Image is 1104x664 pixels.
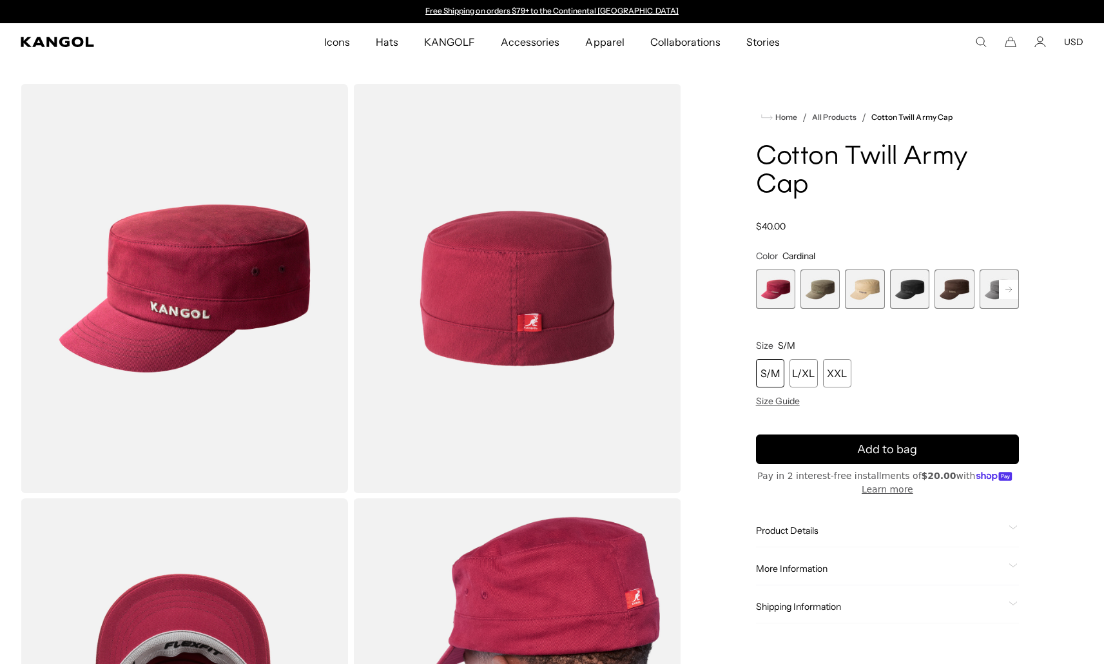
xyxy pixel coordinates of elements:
span: Shipping Information [756,601,1003,612]
a: All Products [812,113,857,122]
span: Hats [376,23,398,61]
span: Icons [324,23,350,61]
nav: breadcrumbs [756,110,1019,125]
label: Brown [935,269,974,309]
span: Home [773,113,797,122]
span: Size [756,340,773,351]
div: 5 of 9 [935,269,974,309]
span: S/M [778,340,795,351]
div: 4 of 9 [890,269,929,309]
span: More Information [756,563,1003,574]
a: Apparel [572,23,637,61]
img: color-cardinal [353,84,681,493]
label: Black [890,269,929,309]
label: Grey [980,269,1019,309]
a: Collaborations [637,23,733,61]
button: USD [1064,36,1083,48]
a: Free Shipping on orders $79+ to the Continental [GEOGRAPHIC_DATA] [425,6,679,15]
a: Account [1034,36,1046,48]
span: Stories [746,23,780,61]
span: KANGOLF [424,23,475,61]
a: KANGOLF [411,23,488,61]
span: Add to bag [857,441,917,458]
a: Cotton Twill Army Cap [871,113,953,122]
div: L/XL [789,359,818,387]
img: color-cardinal [21,84,348,493]
slideshow-component: Announcement bar [420,6,685,17]
span: Color [756,250,778,262]
span: Product Details [756,525,1003,536]
summary: Search here [975,36,987,48]
a: Icons [311,23,363,61]
div: XXL [823,359,851,387]
span: Apparel [585,23,624,61]
div: Announcement [420,6,685,17]
label: Beige [845,269,884,309]
div: 1 of 9 [756,269,795,309]
span: Collaborations [650,23,721,61]
a: Home [761,112,797,123]
label: Cardinal [756,269,795,309]
span: $40.00 [756,220,786,232]
button: Cart [1005,36,1016,48]
a: Accessories [488,23,572,61]
div: 2 of 9 [800,269,840,309]
span: Cardinal [782,250,815,262]
h1: Cotton Twill Army Cap [756,143,1019,200]
a: Hats [363,23,411,61]
a: Stories [733,23,793,61]
div: 6 of 9 [980,269,1019,309]
span: Size Guide [756,395,800,407]
div: S/M [756,359,784,387]
li: / [857,110,866,125]
button: Add to bag [756,435,1019,464]
label: Green [800,269,840,309]
span: Accessories [501,23,559,61]
div: 1 of 2 [420,6,685,17]
a: Kangol [21,37,214,47]
li: / [797,110,807,125]
div: 3 of 9 [845,269,884,309]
